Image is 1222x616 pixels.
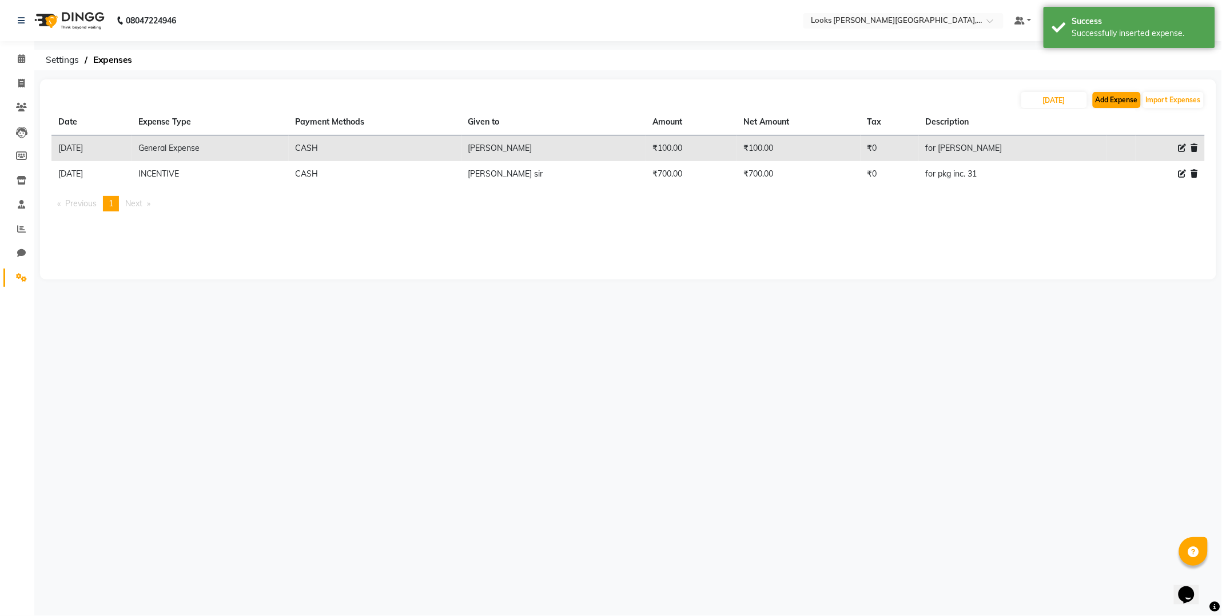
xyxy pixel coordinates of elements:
[737,109,861,135] th: Net Amount
[1174,570,1211,605] iframe: chat widget
[1143,92,1204,108] button: Import Expenses
[1072,27,1207,39] div: Successfully inserted expense.
[51,135,132,162] td: [DATE]
[461,109,646,135] th: Given to
[646,161,737,187] td: ₹700.00
[132,161,289,187] td: INCENTIVE
[646,109,737,135] th: Amount
[737,161,861,187] td: ₹700.00
[289,161,461,187] td: CASH
[51,109,132,135] th: Date
[1021,92,1087,108] input: PLACEHOLDER.DATE
[1072,15,1207,27] div: Success
[861,161,919,187] td: ₹0
[919,109,1107,135] th: Description
[289,135,461,162] td: CASH
[132,135,289,162] td: General Expense
[919,161,1107,187] td: for pkg inc. 31
[646,135,737,162] td: ₹100.00
[51,161,132,187] td: [DATE]
[132,109,289,135] th: Expense Type
[1093,92,1141,108] button: Add Expense
[919,135,1107,162] td: for [PERSON_NAME]
[461,161,646,187] td: [PERSON_NAME] sir
[861,109,919,135] th: Tax
[87,50,138,70] span: Expenses
[461,135,646,162] td: [PERSON_NAME]
[737,135,861,162] td: ₹100.00
[65,198,97,209] span: Previous
[861,135,919,162] td: ₹0
[289,109,461,135] th: Payment Methods
[51,196,1205,211] nav: Pagination
[40,50,85,70] span: Settings
[125,198,142,209] span: Next
[109,198,113,209] span: 1
[126,5,176,37] b: 08047224946
[29,5,108,37] img: logo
